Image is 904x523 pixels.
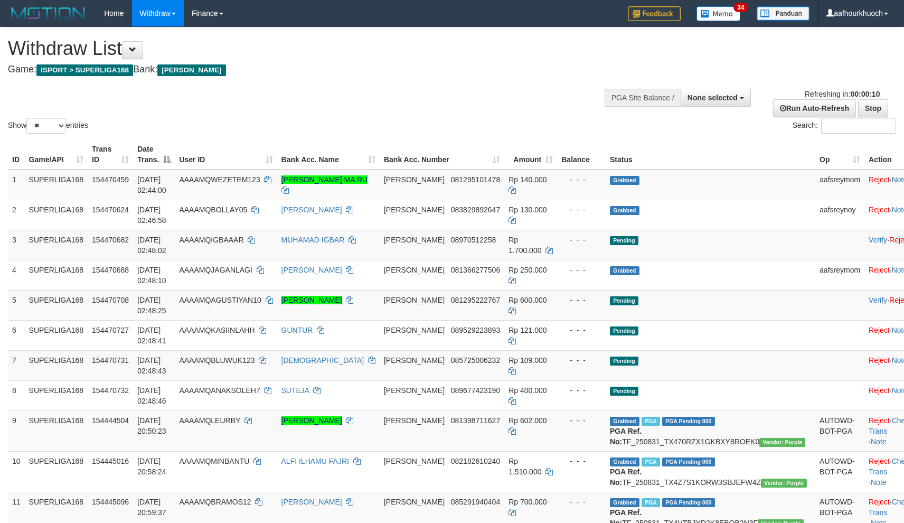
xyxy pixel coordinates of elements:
[384,296,445,304] span: [PERSON_NAME]
[25,380,88,410] td: SUPERLIGA168
[508,498,547,506] span: Rp 700.000
[8,320,25,350] td: 6
[8,139,25,170] th: ID
[815,260,864,290] td: aafsreymom
[25,410,88,451] td: SUPERLIGA168
[696,6,741,21] img: Button%20Memo.svg
[628,6,681,21] img: Feedback.jpg
[92,386,129,395] span: 154470732
[757,6,809,21] img: panduan.png
[605,89,681,107] div: PGA Site Balance /
[281,296,342,304] a: [PERSON_NAME]
[869,356,890,365] a: Reject
[92,457,129,465] span: 154445016
[384,356,445,365] span: [PERSON_NAME]
[869,236,887,244] a: Verify
[610,326,638,335] span: Pending
[281,356,364,365] a: [DEMOGRAPHIC_DATA]
[175,139,277,170] th: User ID: activate to sort column ascending
[92,175,129,184] span: 154470459
[92,498,129,506] span: 154445096
[451,236,496,244] span: Copy 08970512258 to clipboard
[137,498,166,517] span: [DATE] 20:59:37
[25,451,88,492] td: SUPERLIGA168
[92,296,129,304] span: 154470708
[137,266,166,285] span: [DATE] 02:48:10
[869,326,890,334] a: Reject
[179,457,249,465] span: AAAAMQMINBANTU
[25,290,88,320] td: SUPERLIGA168
[561,325,601,335] div: - - -
[137,326,166,345] span: [DATE] 02:48:41
[8,350,25,380] td: 7
[8,118,88,134] label: Show entries
[508,266,547,274] span: Rp 250.000
[821,118,896,134] input: Search:
[179,206,247,214] span: AAAAMQBOLLAY05
[384,266,445,274] span: [PERSON_NAME]
[8,200,25,230] td: 2
[281,266,342,274] a: [PERSON_NAME]
[179,416,240,425] span: AAAAMQLEURBY
[869,206,890,214] a: Reject
[610,206,639,215] span: Grabbed
[815,451,864,492] td: AUTOWD-BOT-PGA
[25,260,88,290] td: SUPERLIGA168
[384,175,445,184] span: [PERSON_NAME]
[179,498,251,506] span: AAAAMQBRAMOS12
[773,99,856,117] a: Run Auto-Refresh
[88,139,133,170] th: Trans ID: activate to sort column ascending
[871,437,887,446] a: Note
[871,478,887,487] a: Note
[610,498,639,507] span: Grabbed
[281,236,345,244] a: MUHAMAD IGBAR
[384,416,445,425] span: [PERSON_NAME]
[610,387,638,396] span: Pending
[179,175,260,184] span: AAAAMQWEZETEM123
[869,296,887,304] a: Verify
[610,427,642,446] b: PGA Ref. No:
[384,236,445,244] span: [PERSON_NAME]
[92,416,129,425] span: 154444504
[384,386,445,395] span: [PERSON_NAME]
[681,89,751,107] button: None selected
[508,296,547,304] span: Rp 600.000
[25,350,88,380] td: SUPERLIGA168
[451,175,500,184] span: Copy 081295101478 to clipboard
[606,139,815,170] th: Status
[8,38,592,59] h1: Withdraw List
[561,497,601,507] div: - - -
[179,386,260,395] span: AAAAMQANAKSOLEH7
[36,64,133,76] span: ISPORT > SUPERLIGA168
[642,498,660,507] span: Marked by aafheankoy
[384,498,445,506] span: [PERSON_NAME]
[137,386,166,405] span: [DATE] 02:48:46
[25,230,88,260] td: SUPERLIGA168
[561,204,601,215] div: - - -
[561,295,601,305] div: - - -
[561,174,601,185] div: - - -
[610,176,639,185] span: Grabbed
[561,415,601,426] div: - - -
[733,3,748,12] span: 34
[281,498,342,506] a: [PERSON_NAME]
[281,416,342,425] a: [PERSON_NAME]
[92,206,129,214] span: 154470624
[610,296,638,305] span: Pending
[508,386,547,395] span: Rp 400.000
[8,230,25,260] td: 3
[688,94,738,102] span: None selected
[137,416,166,435] span: [DATE] 20:50:23
[869,457,890,465] a: Reject
[869,416,890,425] a: Reject
[384,206,445,214] span: [PERSON_NAME]
[157,64,225,76] span: [PERSON_NAME]
[8,410,25,451] td: 9
[610,236,638,245] span: Pending
[508,236,541,255] span: Rp 1.700.000
[281,386,309,395] a: SUTEJA
[642,457,660,466] span: Marked by aafheankoy
[761,479,807,488] span: Vendor URL: https://trx4.1velocity.biz
[137,206,166,225] span: [DATE] 02:46:58
[869,175,890,184] a: Reject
